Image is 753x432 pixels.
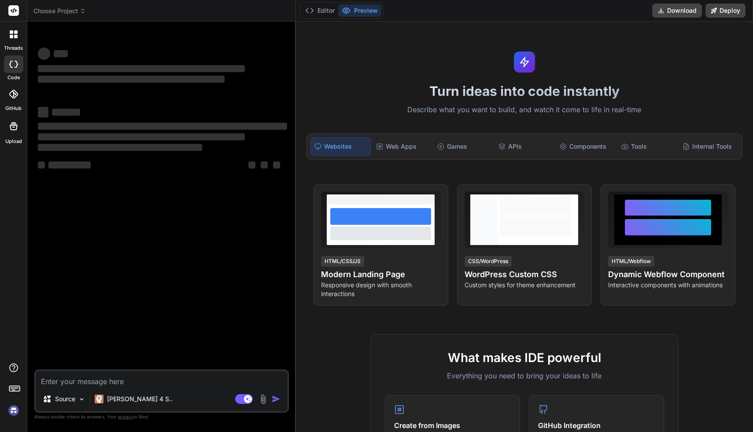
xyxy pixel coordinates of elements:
span: ‌ [38,48,50,60]
label: GitHub [5,105,22,112]
div: Web Apps [373,137,432,156]
span: ‌ [52,109,80,116]
span: privacy [118,414,134,419]
h4: Dynamic Webflow Component [608,268,728,281]
img: icon [272,395,281,403]
div: Components [556,137,616,156]
h4: Create from Images [394,420,511,431]
span: Choose Project [33,7,86,15]
h2: What makes IDE powerful [385,348,664,367]
p: Everything you need to bring your ideas to life [385,370,664,381]
div: Tools [618,137,677,156]
span: ‌ [48,161,91,168]
label: code [7,74,20,81]
span: ‌ [54,50,68,57]
label: Upload [5,138,22,145]
button: Editor [302,4,338,17]
h1: Turn ideas into code instantly [301,83,748,99]
label: threads [4,44,23,52]
p: Custom styles for theme enhancement [465,281,584,289]
span: ‌ [248,161,255,168]
span: ‌ [261,161,268,168]
h4: Modern Landing Page [321,268,441,281]
p: Responsive design with smooth interactions [321,281,441,298]
div: APIs [495,137,554,156]
img: signin [6,403,21,418]
p: Describe what you want to build, and watch it come to life in real-time [301,104,748,116]
span: ‌ [38,123,287,130]
div: CSS/WordPress [465,256,512,267]
span: ‌ [273,161,280,168]
p: Source [55,395,75,403]
div: HTML/CSS/JS [321,256,364,267]
span: ‌ [38,161,45,168]
img: Claude 4 Sonnet [95,395,103,403]
p: Interactive components with animations [608,281,728,289]
button: Deploy [705,4,746,18]
span: ‌ [38,65,245,72]
img: attachment [258,394,268,404]
img: Pick Models [78,395,85,403]
div: Websites [310,137,371,156]
h4: WordPress Custom CSS [465,268,584,281]
p: Always double-check its answers. Your in Bind [34,413,289,421]
p: [PERSON_NAME] 4 S.. [107,395,173,403]
span: ‌ [38,133,245,140]
button: Download [652,4,702,18]
div: HTML/Webflow [608,256,654,267]
div: Internal Tools [679,137,738,156]
span: ‌ [38,76,225,83]
h4: GitHub Integration [538,420,655,431]
div: Games [434,137,493,156]
span: ‌ [38,107,48,117]
span: ‌ [38,144,202,151]
button: Preview [338,4,381,17]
